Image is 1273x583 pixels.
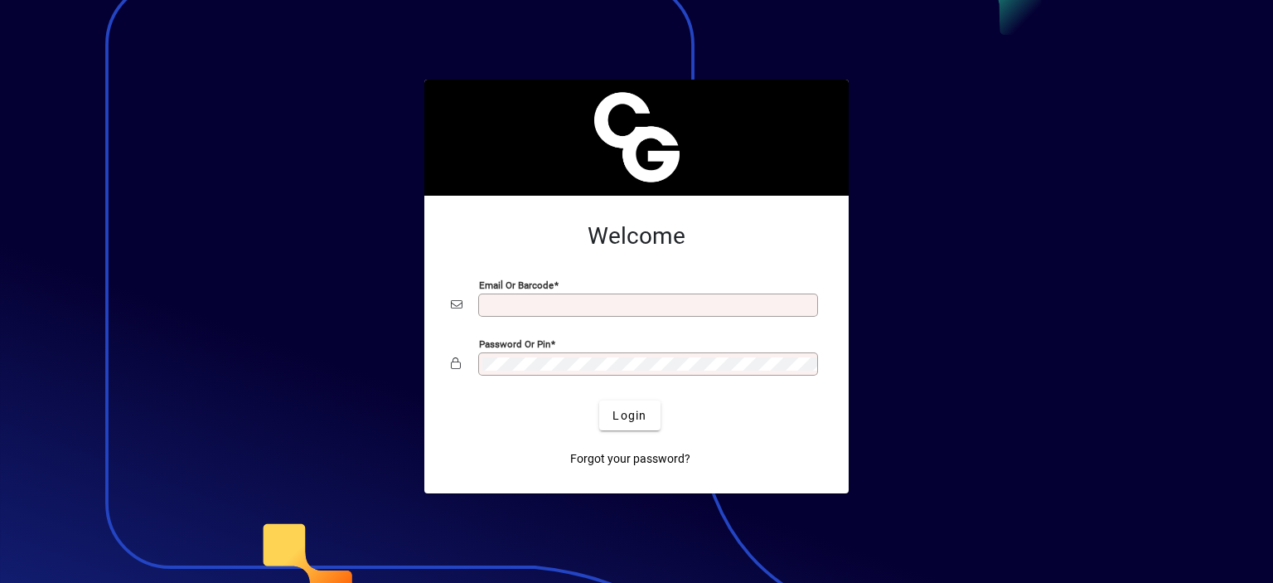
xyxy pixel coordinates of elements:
[451,222,822,250] h2: Welcome
[599,401,660,430] button: Login
[612,407,646,425] span: Login
[570,450,690,468] span: Forgot your password?
[564,444,697,474] a: Forgot your password?
[479,279,554,291] mat-label: Email or Barcode
[479,338,550,350] mat-label: Password or Pin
